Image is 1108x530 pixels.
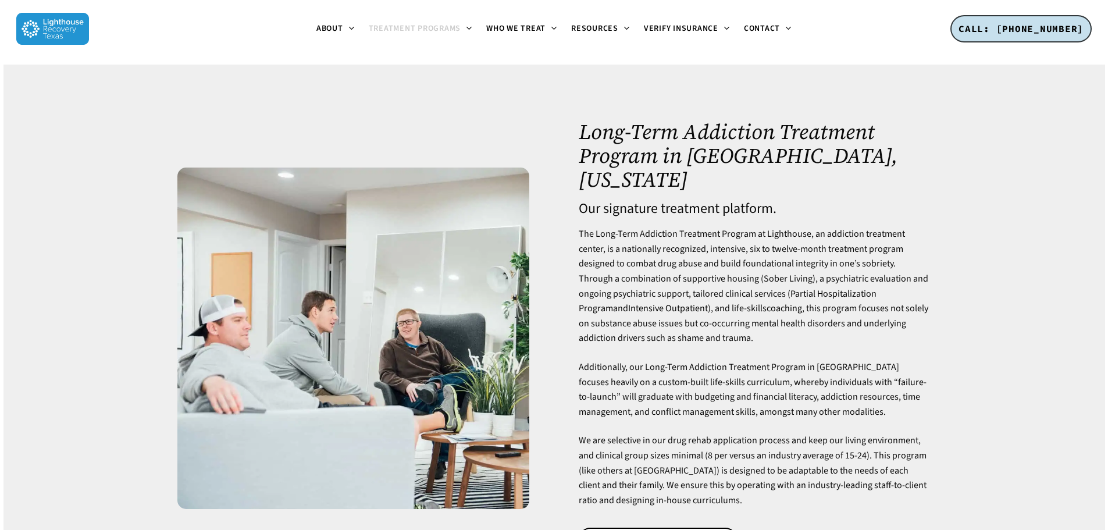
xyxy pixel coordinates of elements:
span: About [316,23,343,34]
a: coaching [767,302,802,315]
span: Contact [744,23,780,34]
span: Resources [571,23,618,34]
h4: Our signature treatment platform. [579,201,931,216]
a: Intensive Outpatient [628,302,708,315]
a: Contact [737,24,799,34]
p: The Long-Term Addiction Treatment Program at Lighthouse, an addiction treatment center, is a nati... [579,227,931,360]
a: Resources [564,24,637,34]
img: Lighthouse Recovery Texas [16,13,89,45]
span: Who We Treat [486,23,546,34]
span: Verify Insurance [644,23,718,34]
a: Who We Treat [479,24,564,34]
a: Treatment Programs [362,24,480,34]
a: CALL: [PHONE_NUMBER] [950,15,1092,43]
span: Treatment Programs [369,23,461,34]
span: CALL: [PHONE_NUMBER] [959,23,1084,34]
a: Verify Insurance [637,24,737,34]
h1: Long-Term Addiction Treatment Program in [GEOGRAPHIC_DATA], [US_STATE] [579,120,931,191]
p: Additionally, our Long-Term Addiction Treatment Program in [GEOGRAPHIC_DATA] focuses heavily on a... [579,360,931,433]
p: We are selective in our drug rehab application process and keep our living environment, and clini... [579,433,931,508]
a: About [309,24,362,34]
